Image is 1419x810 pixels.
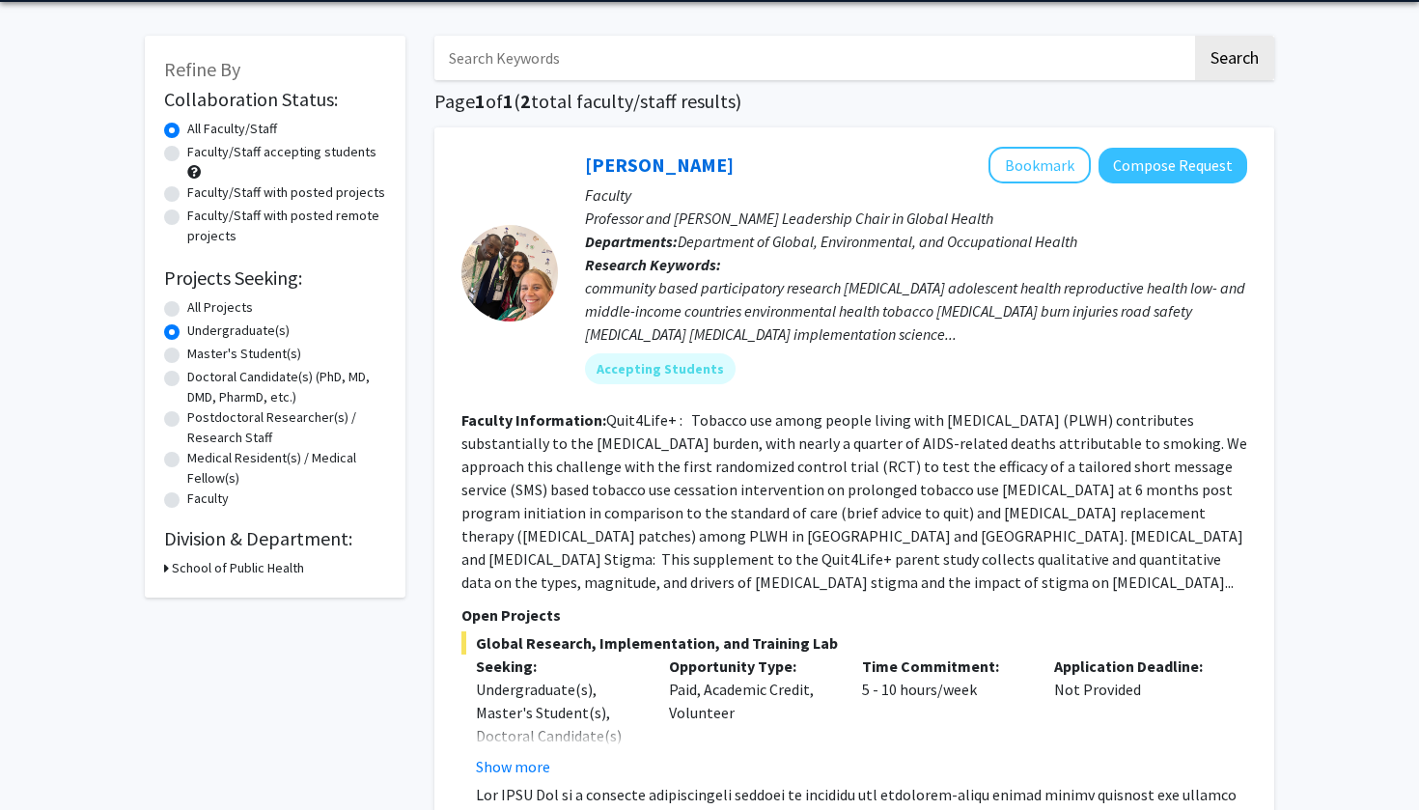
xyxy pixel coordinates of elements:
p: Seeking: [476,655,640,678]
h2: Projects Seeking: [164,266,386,290]
label: Medical Resident(s) / Medical Fellow(s) [187,448,386,489]
label: All Faculty/Staff [187,119,277,139]
label: Master's Student(s) [187,344,301,364]
p: Application Deadline: [1054,655,1218,678]
label: Undergraduate(s) [187,321,290,341]
label: Faculty/Staff accepting students [187,142,376,162]
iframe: Chat [14,723,82,796]
div: Not Provided [1040,655,1233,778]
a: [PERSON_NAME] [585,153,734,177]
div: community based participatory research [MEDICAL_DATA] adolescent health reproductive health low- ... [585,276,1247,346]
label: Faculty/Staff with posted projects [187,182,385,203]
label: Postdoctoral Researcher(s) / Research Staff [187,407,386,448]
b: Faculty Information: [461,410,606,430]
label: Doctoral Candidate(s) (PhD, MD, DMD, PharmD, etc.) [187,367,386,407]
p: Faculty [585,183,1247,207]
div: Paid, Academic Credit, Volunteer [654,655,848,778]
label: Faculty/Staff with posted remote projects [187,206,386,246]
b: Research Keywords: [585,255,721,274]
input: Search Keywords [434,36,1192,80]
b: Departments: [585,232,678,251]
span: 2 [520,89,531,113]
p: Opportunity Type: [669,655,833,678]
button: Add Heather Wipfli to Bookmarks [988,147,1091,183]
button: Show more [476,755,550,778]
h3: School of Public Health [172,558,304,578]
span: Refine By [164,57,240,81]
h2: Division & Department: [164,527,386,550]
h2: Collaboration Status: [164,88,386,111]
label: All Projects [187,297,253,318]
span: 1 [475,89,486,113]
span: Department of Global, Environmental, and Occupational Health [678,232,1077,251]
fg-read-more: Quit4Life+ : Tobacco use among people living with [MEDICAL_DATA] (PLWH) contributes substantially... [461,410,1247,592]
button: Search [1195,36,1274,80]
p: Open Projects [461,603,1247,627]
span: 1 [503,89,514,113]
button: Compose Request to Heather Wipfli [1099,148,1247,183]
span: Global Research, Implementation, and Training Lab [461,631,1247,655]
div: 5 - 10 hours/week [848,655,1041,778]
p: Time Commitment: [862,655,1026,678]
p: Professor and [PERSON_NAME] Leadership Chair in Global Health [585,207,1247,230]
mat-chip: Accepting Students [585,353,736,384]
label: Faculty [187,489,229,509]
h1: Page of ( total faculty/staff results) [434,90,1274,113]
